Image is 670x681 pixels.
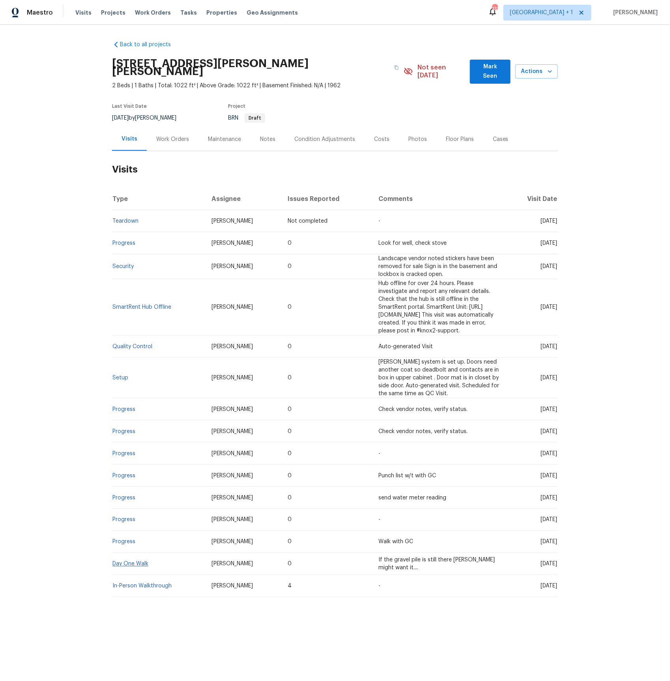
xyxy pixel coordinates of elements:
th: Visit Date [506,188,558,210]
div: Notes [260,135,275,143]
div: Work Orders [156,135,189,143]
span: If the gravel pile is still there [PERSON_NAME] might want it.... [379,557,495,571]
span: [PERSON_NAME] [211,451,253,456]
div: 131 [492,5,498,13]
th: Issues Reported [281,188,372,210]
span: [PERSON_NAME] [211,264,253,269]
span: 0 [288,561,292,567]
span: [DATE] [541,407,558,412]
span: Not seen [DATE] [418,64,466,79]
span: Check vendor notes, verify status. [379,429,468,434]
span: [GEOGRAPHIC_DATA] + 1 [510,9,573,17]
span: [DATE] [541,218,558,224]
span: - [379,218,381,224]
a: Progress [112,451,135,456]
a: Progress [112,407,135,412]
h2: Visits [112,151,558,188]
span: - [379,451,381,456]
a: Teardown [112,218,138,224]
span: 0 [288,264,292,269]
span: Auto-generated Visit [379,344,433,349]
a: SmartRent Hub Offline [112,304,171,310]
span: [DATE] [541,240,558,246]
span: [DATE] [541,495,558,501]
span: Not completed [288,218,328,224]
a: In-Person Walkthrough [112,583,172,589]
span: [PERSON_NAME] [211,517,253,523]
a: Progress [112,495,135,501]
span: send water meter reading [379,495,447,501]
span: Tasks [180,10,197,15]
div: Cases [493,135,509,143]
span: [DATE] [541,473,558,478]
span: Punch list w/t with GC [379,473,436,478]
a: Day One Walk [112,561,148,567]
span: Look for well, check stove [379,240,447,246]
span: [DATE] [541,583,558,589]
span: [PERSON_NAME] [211,218,253,224]
a: Setup [112,375,128,381]
button: Mark Seen [470,60,511,84]
div: Photos [408,135,427,143]
span: Walk with GC [379,539,414,545]
span: 0 [288,375,292,381]
span: Landscape vendor noted stickers have been removed for sale Sign is in the basement and lockbox is... [379,256,498,277]
span: [PERSON_NAME] system is set up. Doors need another coat so deadbolt and contacts are in box in up... [379,359,500,396]
span: [PERSON_NAME] [211,407,253,412]
span: 0 [288,344,292,349]
span: [DATE] [541,375,558,381]
button: Copy Address [389,60,404,75]
a: Progress [112,473,135,478]
span: 0 [288,451,292,456]
span: 0 [288,240,292,246]
h2: [STREET_ADDRESS][PERSON_NAME][PERSON_NAME] [112,60,389,75]
span: [DATE] [541,451,558,456]
span: 0 [288,517,292,523]
span: [PERSON_NAME] [211,583,253,589]
a: Security [112,264,134,269]
span: [PERSON_NAME] [211,539,253,545]
th: Type [112,188,205,210]
span: Visits [75,9,92,17]
span: 4 [288,583,292,589]
span: [PERSON_NAME] [211,429,253,434]
button: Actions [515,64,558,79]
span: Projects [101,9,125,17]
span: [DATE] [541,539,558,545]
span: - [379,517,381,523]
span: Draft [245,116,264,120]
span: [DATE] [541,517,558,523]
span: Last Visit Date [112,104,147,109]
span: [DATE] [541,264,558,269]
div: Maintenance [208,135,241,143]
span: [PERSON_NAME] [211,561,253,567]
span: Check vendor notes, verify status. [379,407,468,412]
span: 0 [288,304,292,310]
a: Back to all projects [112,41,188,49]
span: [PERSON_NAME] [211,495,253,501]
div: by [PERSON_NAME] [112,113,186,123]
th: Assignee [205,188,282,210]
span: Actions [522,67,552,77]
div: Floor Plans [446,135,474,143]
div: Visits [122,135,137,143]
span: Project [228,104,245,109]
span: [PERSON_NAME] [211,304,253,310]
span: [PERSON_NAME] [610,9,658,17]
span: [DATE] [541,344,558,349]
div: Costs [374,135,389,143]
span: Properties [206,9,237,17]
span: 0 [288,495,292,501]
span: 0 [288,473,292,478]
span: [PERSON_NAME] [211,473,253,478]
span: 0 [288,429,292,434]
th: Comments [372,188,506,210]
span: [DATE] [541,561,558,567]
span: Work Orders [135,9,171,17]
span: Hub offline for over 24 hours. Please investigate and report any relevant details. Check that the... [379,281,494,334]
span: 2 Beds | 1 Baths | Total: 1022 ft² | Above Grade: 1022 ft² | Basement Finished: N/A | 1962 [112,82,404,90]
a: Progress [112,517,135,523]
span: - [379,583,381,589]
span: Mark Seen [476,62,504,81]
span: [DATE] [112,115,129,121]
